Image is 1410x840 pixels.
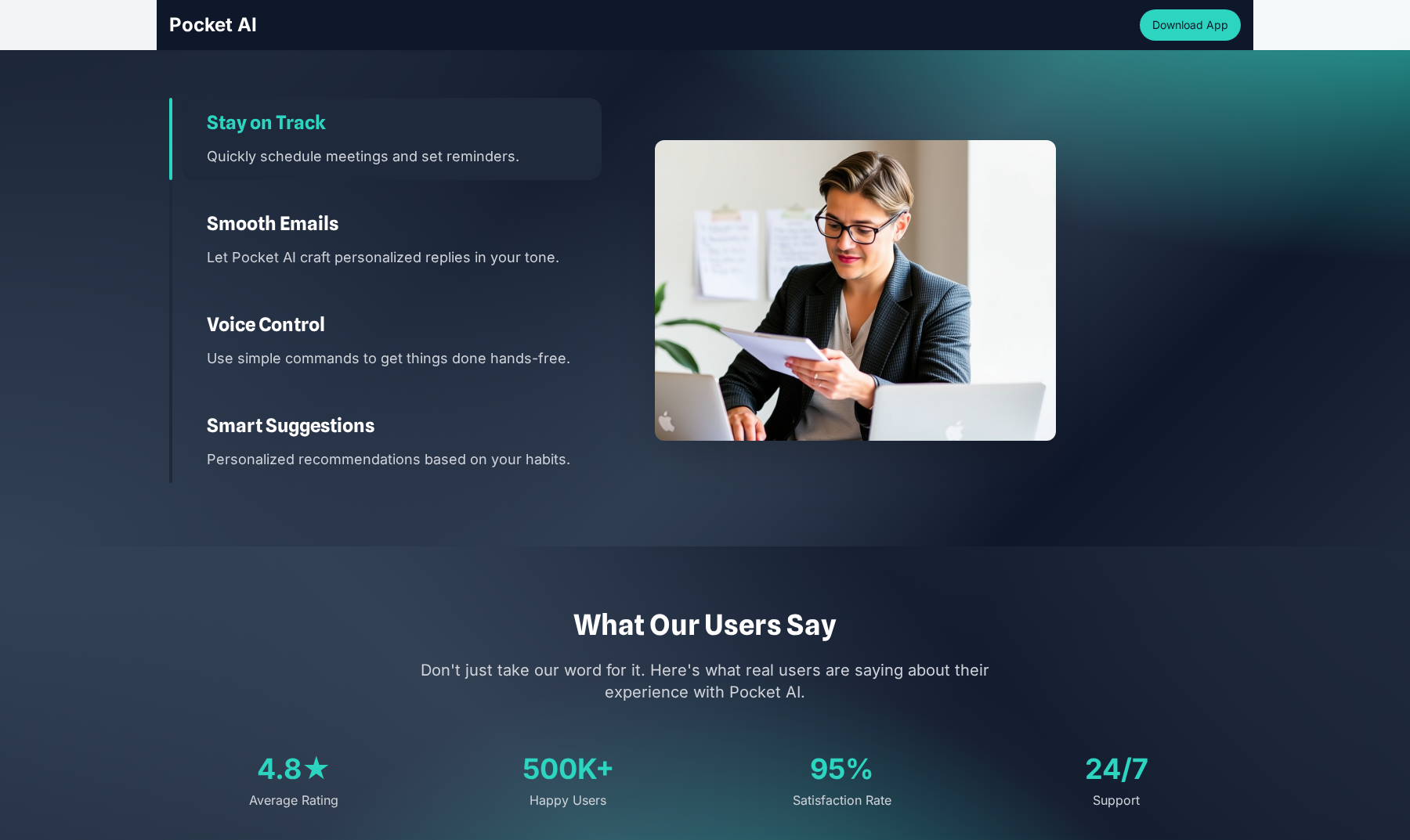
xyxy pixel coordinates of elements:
[207,347,602,370] p: Use simple commands to get things done hands-free.
[404,659,1006,703] p: Don't just take our word for it. Here's what real users are saying about their experience with Po...
[992,753,1241,784] div: 24/7
[207,413,602,438] h3: Smart Suggestions
[207,312,602,337] h3: Voice Control
[1140,9,1241,41] button: Download App
[443,791,692,809] div: Happy Users
[169,13,257,36] span: Pocket AI
[169,609,1241,640] h2: What Our Users Say
[207,448,602,470] p: Personalized recommendations based on your habits.
[207,145,602,168] p: Quickly schedule meetings and set reminders.
[169,791,418,809] div: Average Rating
[718,753,967,784] div: 95%
[443,753,692,784] div: 500K+
[992,791,1241,809] div: Support
[207,246,602,269] p: Let Pocket AI craft personalized replies in your tone.
[718,791,967,809] div: Satisfaction Rate
[207,110,602,135] h3: Stay on Track
[169,753,418,784] div: 4.8★
[207,211,602,236] h3: Smooth Emails
[655,140,1056,441] img: Stay on Track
